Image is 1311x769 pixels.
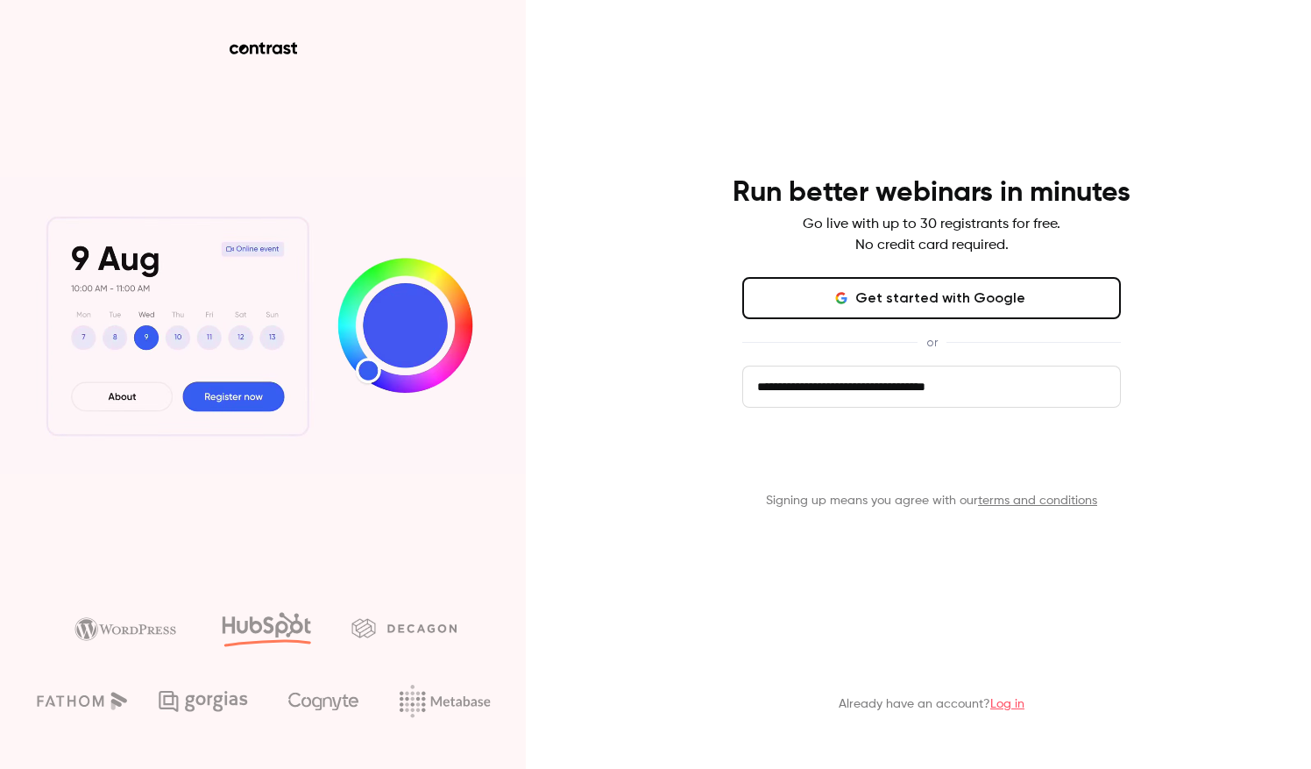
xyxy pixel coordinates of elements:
a: Log in [990,698,1024,710]
button: Get started with Google [742,277,1121,319]
p: Already have an account? [839,695,1024,713]
p: Go live with up to 30 registrants for free. No credit card required. [803,214,1060,256]
a: terms and conditions [978,495,1097,507]
img: decagon [351,618,457,637]
button: Get started [742,436,1121,478]
span: or [918,333,946,352]
h4: Run better webinars in minutes [733,175,1130,210]
p: Signing up means you agree with our [742,492,1121,509]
